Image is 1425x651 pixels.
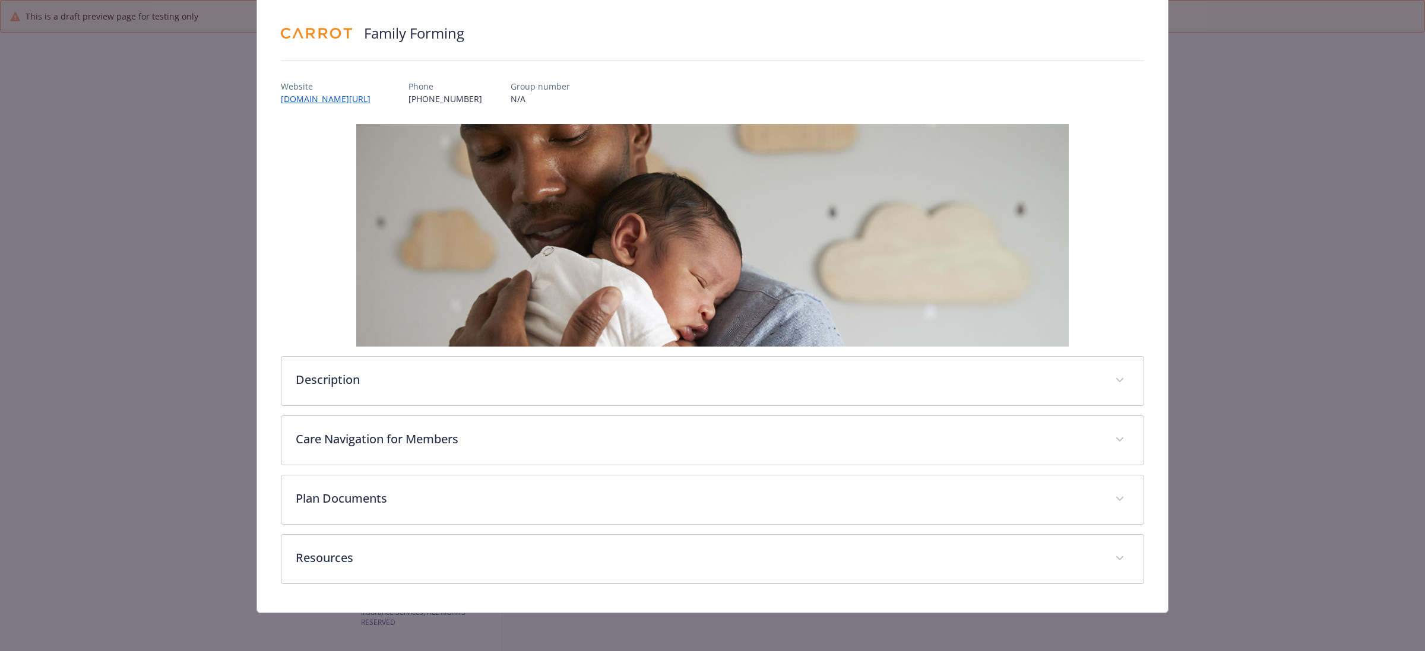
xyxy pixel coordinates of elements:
div: Resources [281,535,1144,583]
p: Description [296,371,1101,389]
p: Website [281,80,380,93]
a: [DOMAIN_NAME][URL] [281,93,380,104]
div: Care Navigation for Members [281,416,1144,465]
img: Carrot [281,15,352,51]
p: Group number [511,80,570,93]
p: [PHONE_NUMBER] [408,93,482,105]
div: Plan Documents [281,475,1144,524]
p: N/A [511,93,570,105]
p: Phone [408,80,482,93]
p: Plan Documents [296,490,1101,507]
p: Resources [296,549,1101,567]
h2: Family Forming [364,23,464,43]
div: Description [281,357,1144,405]
img: banner [356,124,1069,347]
p: Care Navigation for Members [296,430,1101,448]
